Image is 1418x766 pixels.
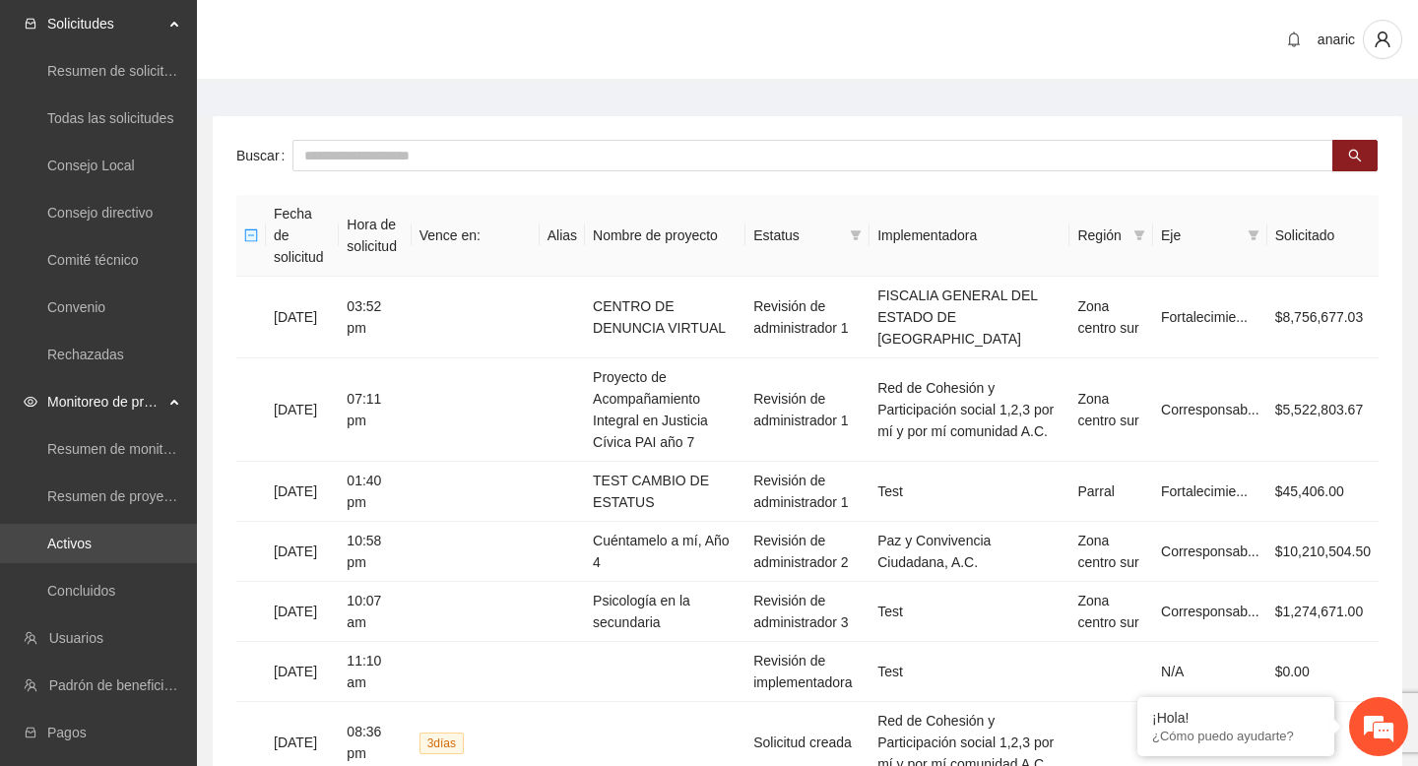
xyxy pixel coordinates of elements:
[339,195,411,277] th: Hora de solicitud
[585,522,745,582] td: Cuéntamelo a mí, Año 4
[102,100,331,126] div: Chatee con nosotros ahora
[1152,710,1320,726] div: ¡Hola!
[47,441,191,457] a: Resumen de monitoreo
[339,358,411,462] td: 07:11 pm
[585,195,745,277] th: Nombre de proyecto
[266,277,339,358] td: [DATE]
[585,582,745,642] td: Psicología en la secundaria
[339,277,411,358] td: 03:52 pm
[1364,31,1401,48] span: user
[49,677,194,693] a: Padrón de beneficiarios
[870,462,1069,522] td: Test
[1332,140,1378,171] button: search
[266,462,339,522] td: [DATE]
[870,642,1069,702] td: Test
[236,140,292,171] label: Buscar
[1069,358,1153,462] td: Zona centro sur
[266,195,339,277] th: Fecha de solicitud
[745,277,870,358] td: Revisión de administrador 1
[24,395,37,409] span: eye
[1069,582,1153,642] td: Zona centro sur
[870,277,1069,358] td: FISCALIA GENERAL DEL ESTADO DE [GEOGRAPHIC_DATA]
[745,358,870,462] td: Revisión de administrador 1
[339,582,411,642] td: 10:07 am
[339,522,411,582] td: 10:58 pm
[1152,729,1320,743] p: ¿Cómo puedo ayudarte?
[419,733,464,754] span: 3 día s
[1069,277,1153,358] td: Zona centro sur
[47,63,269,79] a: Resumen de solicitudes por aprobar
[47,536,92,551] a: Activos
[1161,543,1259,559] span: Corresponsab...
[24,17,37,31] span: inbox
[585,462,745,522] td: TEST CAMBIO DE ESTATUS
[1363,20,1402,59] button: user
[870,358,1069,462] td: Red de Cohesión y Participación social 1,2,3 por mí y por mí comunidad A.C.
[1348,149,1362,164] span: search
[412,195,540,277] th: Vence en:
[870,582,1069,642] td: Test
[1077,224,1126,246] span: Región
[49,630,103,646] a: Usuarios
[1244,221,1263,250] span: filter
[47,4,163,43] span: Solicitudes
[846,221,866,250] span: filter
[1267,358,1379,462] td: $5,522,803.67
[1318,32,1355,47] span: anaric
[1161,402,1259,417] span: Corresponsab...
[114,263,272,462] span: Estamos en línea.
[47,205,153,221] a: Consejo directivo
[47,299,105,315] a: Convenio
[266,522,339,582] td: [DATE]
[1161,224,1240,246] span: Eje
[244,228,258,242] span: minus-square
[339,462,411,522] td: 01:40 pm
[745,582,870,642] td: Revisión de administrador 3
[47,347,124,362] a: Rechazadas
[1267,522,1379,582] td: $10,210,504.50
[1161,604,1259,619] span: Corresponsab...
[47,110,173,126] a: Todas las solicitudes
[47,382,163,421] span: Monitoreo de proyectos
[1161,483,1248,499] span: Fortalecimie...
[753,224,842,246] span: Estatus
[1267,582,1379,642] td: $1,274,671.00
[745,462,870,522] td: Revisión de administrador 1
[266,358,339,462] td: [DATE]
[47,488,258,504] a: Resumen de proyectos aprobados
[47,252,139,268] a: Comité técnico
[745,522,870,582] td: Revisión de administrador 2
[1279,32,1309,47] span: bell
[266,582,339,642] td: [DATE]
[10,538,375,606] textarea: Escriba su mensaje y pulse “Intro”
[266,642,339,702] td: [DATE]
[339,642,411,702] td: 11:10 am
[1267,195,1379,277] th: Solicitado
[1133,229,1145,241] span: filter
[1267,462,1379,522] td: $45,406.00
[47,725,87,740] a: Pagos
[540,195,585,277] th: Alias
[47,583,115,599] a: Concluidos
[1267,277,1379,358] td: $8,756,677.03
[323,10,370,57] div: Minimizar ventana de chat en vivo
[585,358,745,462] td: Proyecto de Acompañamiento Integral en Justicia Cívica PAI año 7
[1161,309,1248,325] span: Fortalecimie...
[870,522,1069,582] td: Paz y Convivencia Ciudadana, A.C.
[745,642,870,702] td: Revisión de implementadora
[585,277,745,358] td: CENTRO DE DENUNCIA VIRTUAL
[1129,221,1149,250] span: filter
[47,158,135,173] a: Consejo Local
[1248,229,1259,241] span: filter
[850,229,862,241] span: filter
[1153,642,1267,702] td: N/A
[1278,24,1310,55] button: bell
[1069,462,1153,522] td: Parral
[870,195,1069,277] th: Implementadora
[1069,522,1153,582] td: Zona centro sur
[1267,642,1379,702] td: $0.00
